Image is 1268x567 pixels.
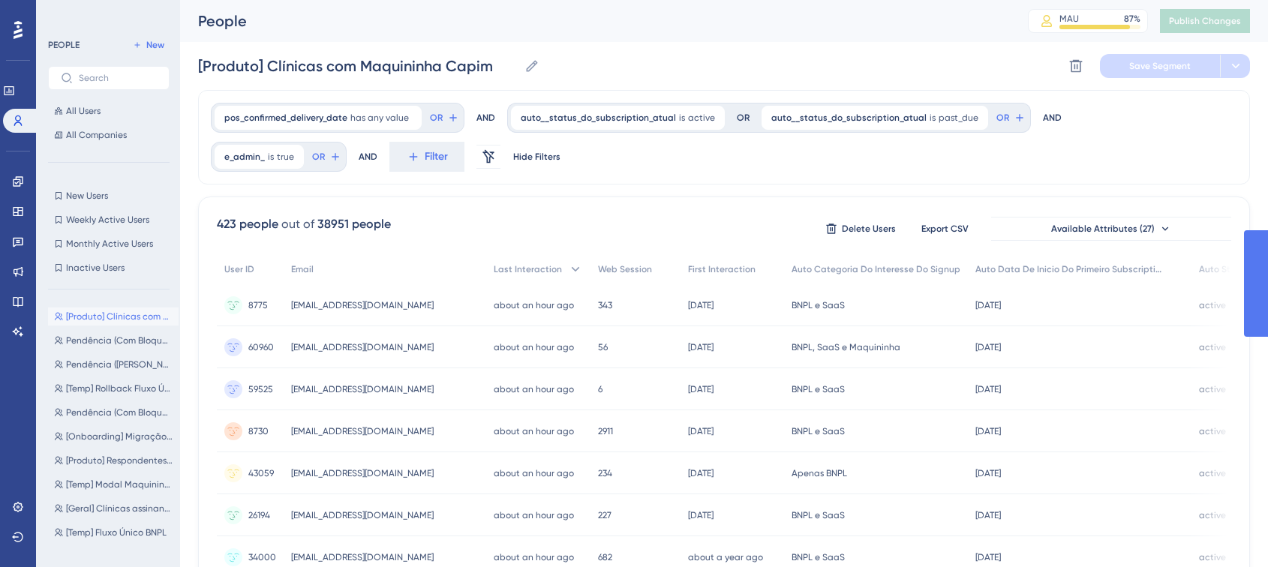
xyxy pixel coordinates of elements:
button: OR [310,145,343,169]
span: active [1199,509,1226,521]
span: BNPL, SaaS e Maquininha [792,341,900,353]
button: Weekly Active Users [48,211,170,229]
span: 56 [598,341,608,353]
button: [Geral] Clínicas assinantes [48,499,179,517]
time: [DATE] [688,300,714,310]
span: active [1199,299,1226,311]
span: 43059 [248,467,274,479]
button: OR [994,106,1027,130]
button: [Temp] Fluxo Único BNPL [48,523,179,541]
span: is [930,112,936,124]
span: New [146,39,164,51]
span: 343 [598,299,612,311]
iframe: UserGuiding AI Assistant Launcher [1205,508,1250,553]
time: [DATE] [688,384,714,394]
button: Monthly Active Users [48,235,170,253]
span: active [1199,467,1226,479]
div: OR [737,112,750,124]
button: Pendência (Com Bloqueio) (III) [48,331,179,349]
span: active [1199,383,1226,395]
span: e_admin_ [224,151,265,163]
button: New Users [48,187,170,205]
button: Save Segment [1100,54,1220,78]
span: Publish Changes [1169,15,1241,27]
input: Search [79,73,157,83]
span: Pendência (Com Bloqueio) (I) [66,406,173,418]
time: about an hour ago [494,510,574,520]
span: [DATE] [975,383,1001,395]
span: [EMAIL_ADDRESS][DOMAIN_NAME] [291,341,434,353]
span: [EMAIL_ADDRESS][DOMAIN_NAME] [291,467,434,479]
span: pos_confirmed_delivery_date [224,112,347,124]
button: Available Attributes (27) [991,217,1231,241]
div: PEOPLE [48,39,80,51]
time: about a year ago [688,552,763,562]
time: [DATE] [688,468,714,478]
div: AND [1043,103,1062,133]
span: [Temp] Rollback Fluxo Único [66,382,173,394]
span: Filter [425,148,448,166]
span: [EMAIL_ADDRESS][DOMAIN_NAME] [291,383,434,395]
span: true [277,151,294,163]
button: Hide Filters [512,145,560,169]
span: 682 [598,551,612,563]
span: 234 [598,467,612,479]
span: BNPL e SaaS [792,383,845,395]
span: OR [312,151,325,163]
button: All Users [48,102,170,120]
span: Email [291,263,314,275]
div: People [198,10,990,31]
span: [Onboarding] Migração de dados [66,430,173,442]
span: [Temp] Fluxo Único BNPL [66,526,167,538]
span: past_due [939,112,978,124]
span: 6 [598,383,602,395]
span: [EMAIL_ADDRESS][DOMAIN_NAME] [291,425,434,437]
span: active [1199,341,1226,353]
span: [Produto] Clínicas com Maquininha Capim [66,310,173,322]
button: [Onboarding] Migração de dados [48,427,179,445]
span: User ID [224,263,254,275]
span: OR [430,112,443,124]
span: is [679,112,685,124]
span: Auto Categoria Do Interesse Do Signup [792,263,960,275]
time: about an hour ago [494,384,574,394]
span: BNPL e SaaS [792,551,845,563]
span: Monthly Active Users [66,238,153,250]
span: is [268,151,274,163]
span: BNPL e SaaS [792,299,845,311]
button: Filter [389,142,464,172]
span: [Temp] Modal Maquininha [66,478,173,490]
span: [DATE] [975,341,1001,353]
span: [DATE] [975,299,1001,311]
span: has any value [350,112,409,124]
button: [Produto] Respondentes NPS [DATE] e ago/25 [48,451,179,469]
span: All Users [66,105,101,117]
span: Pendência (Com Bloqueio) (III) [66,334,173,346]
button: All Companies [48,126,170,144]
span: Apenas BNPL [792,467,847,479]
span: 26194 [248,509,270,521]
span: Auto Data De Inicio Do Primeiro Subscription [975,263,1163,275]
div: out of [281,215,314,233]
span: BNPL e SaaS [792,509,845,521]
span: 60960 [248,341,274,353]
button: Pendência (Com Bloqueio) (I) [48,403,179,421]
button: Publish Changes [1160,9,1250,33]
span: New Users [66,190,108,202]
time: about an hour ago [494,552,574,562]
time: about an hour ago [494,342,574,352]
span: All Companies [66,129,127,141]
span: Web Session [598,263,652,275]
time: about an hour ago [494,426,574,436]
span: Export CSV [921,223,969,235]
span: OR [996,112,1009,124]
button: Inactive Users [48,259,170,277]
span: Weekly Active Users [66,214,149,226]
time: about an hour ago [494,468,574,478]
span: Available Attributes (27) [1051,223,1155,235]
input: Segment Name [198,55,518,76]
button: New [128,36,170,54]
span: Delete Users [842,223,896,235]
span: Pendência ([PERSON_NAME])(I) [66,358,173,370]
span: [DATE] [975,467,1001,479]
